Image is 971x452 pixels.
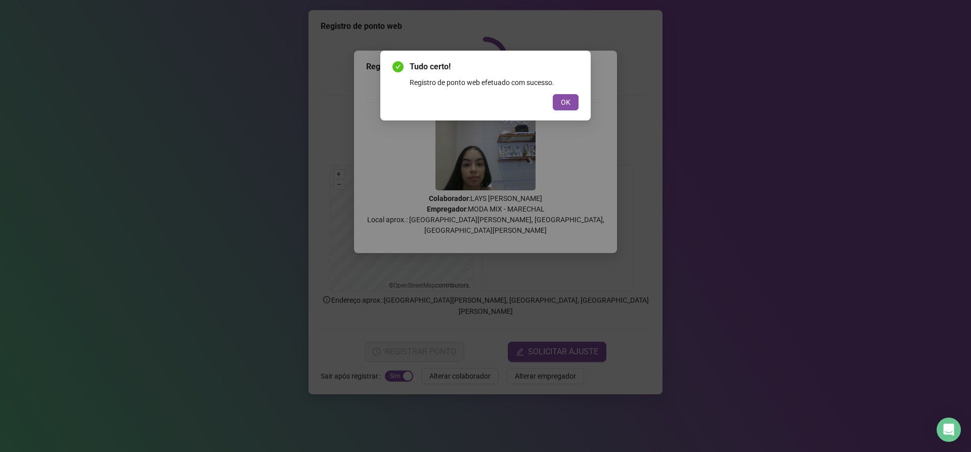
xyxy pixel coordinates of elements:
[553,94,579,110] button: OK
[410,77,579,88] div: Registro de ponto web efetuado com sucesso.
[561,97,570,108] span: OK
[937,418,961,442] div: Open Intercom Messenger
[392,61,404,72] span: check-circle
[410,61,579,73] span: Tudo certo!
